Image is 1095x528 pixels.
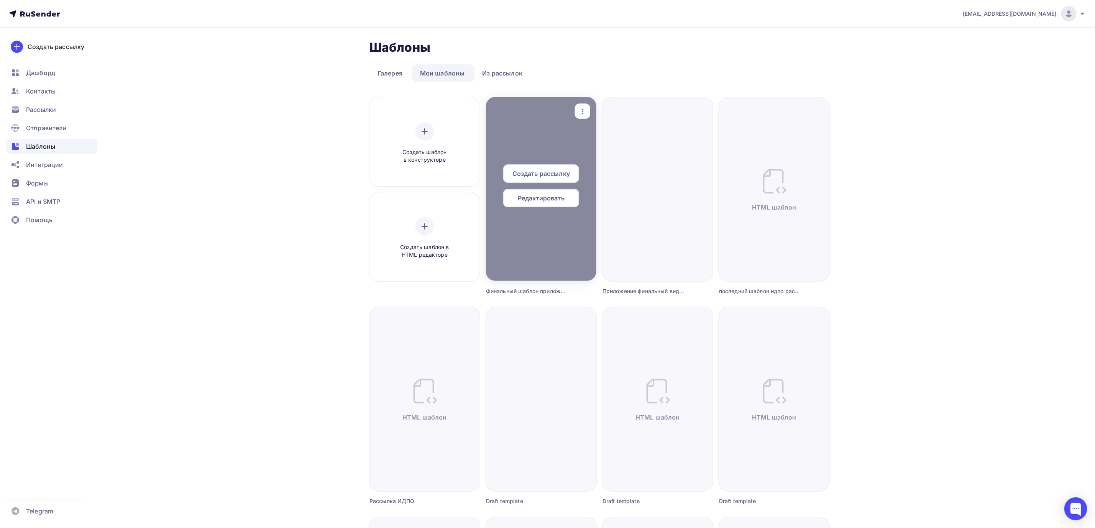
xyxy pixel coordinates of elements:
[6,120,97,136] a: Отправители
[369,64,410,82] a: Галерея
[486,287,569,295] div: Финальный шаблон приложение
[602,287,685,295] div: Приложение финальный вид без эпла
[6,102,97,117] a: Рассылки
[474,64,531,82] a: Из рассылок
[412,64,473,82] a: Мои шаблоны
[28,42,84,51] div: Создать рассылку
[963,10,1057,18] span: [EMAIL_ADDRESS][DOMAIN_NAME]
[6,175,97,191] a: Формы
[26,87,56,96] span: Контакты
[26,105,56,114] span: Рассылки
[26,123,67,133] span: Отправители
[512,169,570,178] span: Создать рассылку
[719,287,802,295] div: последний шаблон идпо рассылки
[26,160,63,169] span: Интеграции
[963,6,1086,21] a: [EMAIL_ADDRESS][DOMAIN_NAME]
[388,148,461,164] span: Создать шаблон в конструкторе
[26,68,55,77] span: Дашборд
[6,139,97,154] a: Шаблоны
[26,507,53,516] span: Telegram
[26,142,55,151] span: Шаблоны
[518,193,565,203] span: Редактировать
[719,497,802,505] div: Draft template
[26,197,60,206] span: API и SMTP
[388,243,461,259] span: Создать шаблон в HTML редакторе
[6,65,97,80] a: Дашборд
[26,179,49,188] span: Формы
[369,497,452,505] div: Рассылка ИДПО
[602,497,685,505] div: Draft template
[369,40,430,55] h2: Шаблоны
[26,215,53,225] span: Помощь
[6,84,97,99] a: Контакты
[486,497,569,505] div: Draft template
